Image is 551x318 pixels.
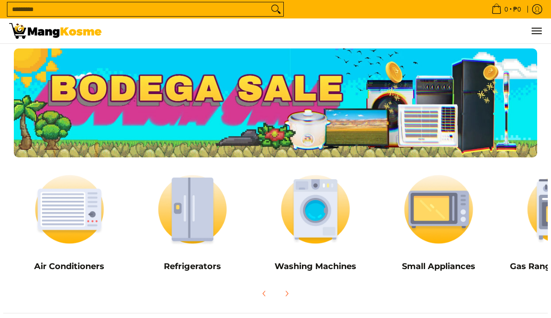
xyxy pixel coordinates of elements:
a: Small Appliances Small Appliances [382,167,496,278]
img: Small Appliances [382,167,496,252]
a: Washing Machines Washing Machines [258,167,372,278]
span: ₱0 [512,6,522,12]
h5: Air Conditioners [12,261,126,271]
button: Menu [531,18,542,43]
h5: Washing Machines [258,261,372,271]
nav: Main Menu [111,18,542,43]
img: Washing Machines [258,167,372,252]
span: 0 [503,6,509,12]
img: Refrigerators [136,167,250,252]
button: Search [269,2,283,16]
button: Previous [254,283,275,304]
h5: Refrigerators [136,261,250,271]
a: Refrigerators Refrigerators [136,167,250,278]
h5: Small Appliances [382,261,496,271]
img: Bodega Sale l Mang Kosme: Cost-Efficient &amp; Quality Home Appliances [9,23,102,39]
ul: Customer Navigation [111,18,542,43]
img: Air Conditioners [12,167,126,252]
button: Next [276,283,297,304]
a: Air Conditioners Air Conditioners [12,167,126,278]
span: • [489,4,524,14]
